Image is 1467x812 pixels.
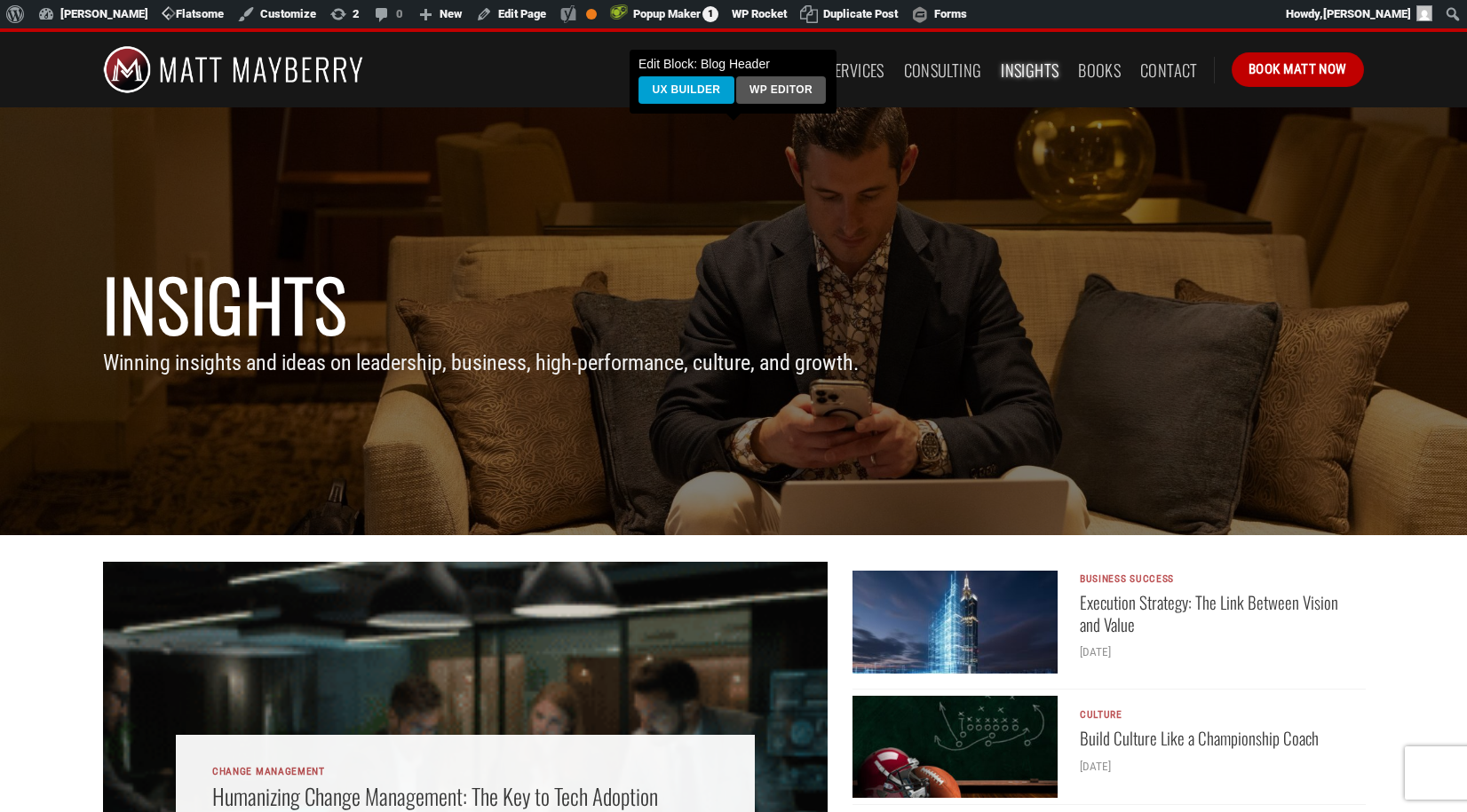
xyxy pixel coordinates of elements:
[103,346,1364,380] p: Winning insights and ideas on leadership, business, high-performance, culture, and growth.
[638,76,734,104] a: UX Builder
[1080,709,1344,721] p: Culture
[1080,592,1344,636] a: Execution Strategy: The Link Between Vision and Value
[103,32,363,107] img: Matt Mayberry
[1080,757,1344,776] div: [DATE]
[103,252,348,355] strong: Insights
[212,782,658,810] a: Humanizing Change Management: The Key to Tech Adoption
[904,54,982,86] a: Consulting
[702,6,718,22] span: 1
[852,696,1058,799] img: build culture
[1078,54,1121,86] a: Books
[212,766,718,778] p: Change Management
[1080,573,1344,586] p: Business Success
[1323,7,1411,20] span: [PERSON_NAME]
[736,76,827,104] a: WP Editor
[1249,59,1347,80] span: Book Matt Now
[586,9,597,20] div: OK
[1232,52,1364,86] a: Book Matt Now
[631,51,835,112] div: Edit Block: Blog Header
[1140,54,1198,86] a: Contact
[852,571,1058,674] img: execution strategy
[1080,728,1319,750] a: Build Culture Like a Championship Coach
[1080,643,1344,661] div: [DATE]
[1001,54,1059,86] a: Insights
